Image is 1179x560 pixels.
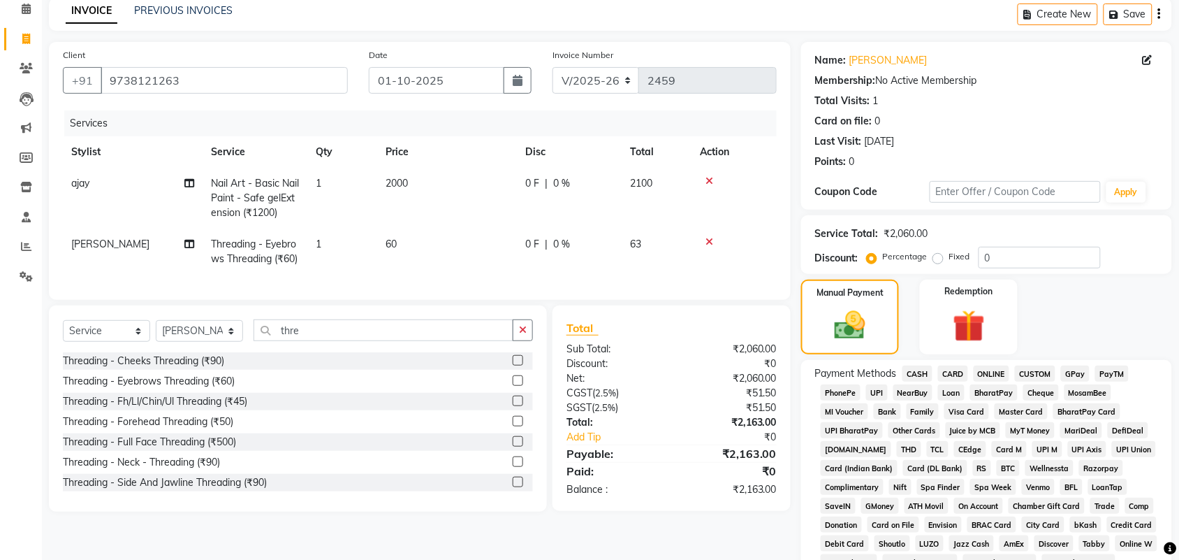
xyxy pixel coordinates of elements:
[671,386,787,401] div: ₹51.50
[307,136,377,168] th: Qty
[1009,498,1085,514] span: Chamber Gift Card
[1106,182,1146,203] button: Apply
[556,445,672,462] div: Payable:
[556,401,672,415] div: ( )
[566,387,592,399] span: CGST
[1060,422,1102,438] span: MariDeal
[691,136,777,168] th: Action
[907,403,939,419] span: Family
[671,371,787,386] div: ₹2,060.00
[1022,479,1055,495] span: Venmo
[1070,517,1101,533] span: bKash
[821,536,869,552] span: Debit Card
[949,536,994,552] span: Jazz Cash
[1023,385,1059,401] span: Cheque
[883,250,928,263] label: Percentage
[916,536,944,552] span: LUZO
[101,67,348,94] input: Search by Name/Mobile/Email/Code
[1032,441,1062,457] span: UPI M
[316,177,321,189] span: 1
[671,357,787,371] div: ₹0
[970,479,1016,495] span: Spa Week
[1115,536,1157,552] span: Online W
[671,445,787,462] div: ₹2,163.00
[974,366,1010,382] span: ONLINE
[63,394,247,409] div: Threading - Fh/Ll/Chin/Ul Threading (₹45)
[903,460,967,476] span: Card (DL Bank)
[893,385,933,401] span: NearBuy
[946,422,1001,438] span: Juice by MCB
[64,110,787,136] div: Services
[927,441,949,457] span: TCL
[622,136,691,168] th: Total
[545,176,548,191] span: |
[815,134,862,149] div: Last Visit:
[1061,366,1090,382] span: GPay
[889,479,911,495] span: Nift
[63,455,220,470] div: Threading - Neck - Threading (₹90)
[553,237,570,252] span: 0 %
[63,475,267,490] div: Threading - Side And Jawline Threading (₹90)
[369,49,388,62] label: Date
[671,463,787,480] div: ₹0
[556,430,691,445] a: Add Tip
[691,430,787,445] div: ₹0
[995,403,1048,419] span: Master Card
[1015,366,1055,382] span: CUSTOM
[211,238,298,265] span: Threading - Eyebrows Threading (₹60)
[671,482,787,497] div: ₹2,163.00
[945,285,993,298] label: Redemption
[671,401,787,415] div: ₹51.50
[943,306,995,346] img: _gift.svg
[63,354,224,368] div: Threading - Cheeks Threading (₹90)
[905,498,949,514] span: ATH Movil
[1090,498,1120,514] span: Trade
[556,482,672,497] div: Balance :
[865,134,895,149] div: [DATE]
[1064,385,1112,401] span: MosamBee
[888,422,940,438] span: Other Cards
[517,136,622,168] th: Disc
[545,237,548,252] span: |
[917,479,965,495] span: Spa Finder
[556,371,672,386] div: Net:
[973,460,992,476] span: RS
[386,238,397,250] span: 60
[861,498,899,514] span: GMoney
[815,53,847,68] div: Name:
[815,94,870,108] div: Total Visits:
[1095,366,1129,382] span: PayTM
[1068,441,1107,457] span: UPI Axis
[63,415,233,429] div: Threading - Forehead Threading (₹50)
[992,441,1027,457] span: Card M
[815,227,879,241] div: Service Total:
[925,517,962,533] span: Envision
[1034,536,1074,552] span: Discover
[552,49,613,62] label: Invoice Number
[874,536,910,552] span: Shoutlo
[386,177,408,189] span: 2000
[63,374,235,389] div: Threading - Eyebrows Threading (₹60)
[1104,3,1152,25] button: Save
[377,136,517,168] th: Price
[553,176,570,191] span: 0 %
[866,385,888,401] span: UPI
[815,114,872,129] div: Card on file:
[944,403,989,419] span: Visa Card
[815,251,858,266] div: Discount:
[525,176,539,191] span: 0 F
[1112,441,1156,457] span: UPI Union
[630,238,641,250] span: 63
[1079,460,1123,476] span: Razorpay
[63,67,102,94] button: +91
[525,237,539,252] span: 0 F
[556,342,672,357] div: Sub Total:
[821,460,898,476] span: Card (Indian Bank)
[867,517,919,533] span: Card on File
[849,53,928,68] a: [PERSON_NAME]
[938,385,965,401] span: Loan
[821,498,856,514] span: SaveIN
[999,536,1029,552] span: AmEx
[1125,498,1155,514] span: Comp
[873,94,879,108] div: 1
